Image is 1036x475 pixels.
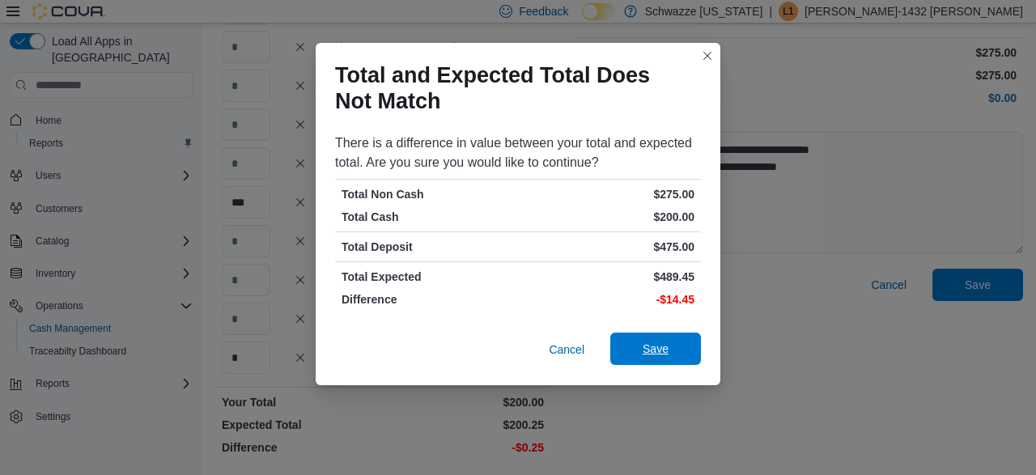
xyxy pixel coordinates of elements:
span: Save [643,341,669,357]
p: -$14.45 [521,291,694,307]
p: $275.00 [521,186,694,202]
p: $200.00 [521,209,694,225]
p: Total Expected [342,269,515,285]
h1: Total and Expected Total Does Not Match [335,62,688,114]
button: Closes this modal window [698,46,717,66]
span: Cancel [549,341,584,358]
p: $489.45 [521,269,694,285]
div: There is a difference in value between your total and expected total. Are you sure you would like... [335,134,701,172]
p: Total Non Cash [342,186,515,202]
p: Total Cash [342,209,515,225]
p: Difference [342,291,515,307]
p: $475.00 [521,239,694,255]
p: Total Deposit [342,239,515,255]
button: Save [610,333,701,365]
button: Cancel [542,333,591,366]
